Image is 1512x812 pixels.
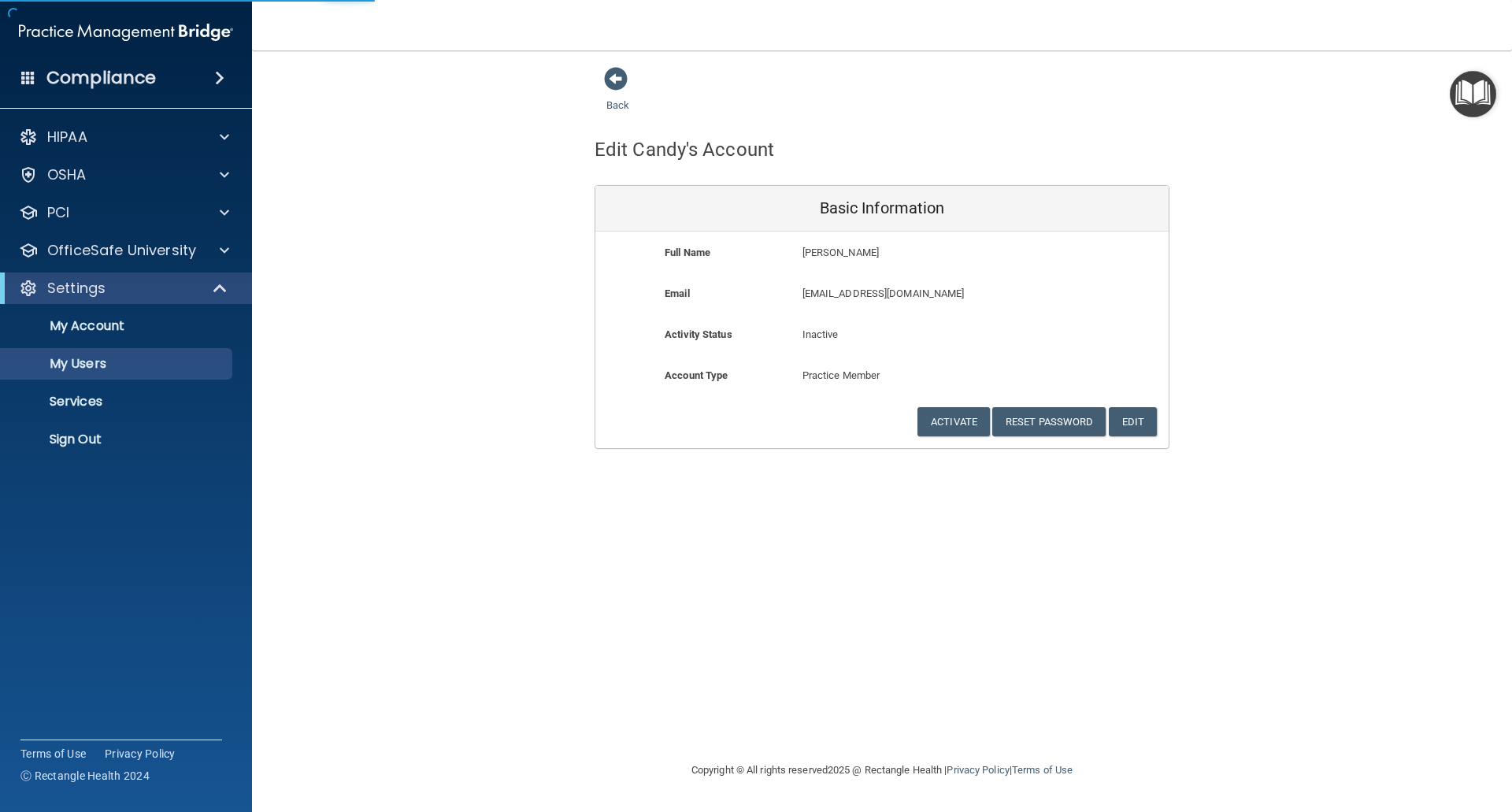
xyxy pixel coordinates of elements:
[802,284,1054,303] p: [EMAIL_ADDRESS][DOMAIN_NAME]
[19,241,229,260] a: OfficeSafe University
[20,746,86,762] a: Terms of Use
[47,128,87,146] p: HIPAA
[802,325,962,344] p: Inactive
[47,203,69,222] p: PCI
[665,328,732,340] b: Activity Status
[1109,407,1157,436] button: Edit
[10,394,225,410] p: Services
[802,366,962,385] p: Practice Member
[19,128,229,146] a: HIPAA
[992,407,1106,436] button: Reset Password
[20,768,150,784] span: Ⓒ Rectangle Health 2024
[47,165,87,184] p: OSHA
[595,745,1169,795] div: Copyright © All rights reserved 2025 @ Rectangle Health | |
[595,186,1169,232] div: Basic Information
[47,279,106,298] p: Settings
[47,241,196,260] p: OfficeSafe University
[105,746,176,762] a: Privacy Policy
[1012,764,1073,776] a: Terms of Use
[10,318,225,334] p: My Account
[595,139,774,160] h4: Edit Candy's Account
[10,356,225,372] p: My Users
[19,203,229,222] a: PCI
[19,279,228,298] a: Settings
[10,432,225,447] p: Sign Out
[19,17,233,48] img: PMB logo
[46,67,156,89] h4: Compliance
[947,764,1009,776] a: Privacy Policy
[1450,71,1496,117] button: Open Resource Center
[917,407,990,436] button: Activate
[19,165,229,184] a: OSHA
[802,243,1054,262] p: [PERSON_NAME]
[665,369,728,381] b: Account Type
[665,247,710,258] b: Full Name
[606,80,629,111] a: Back
[665,287,690,299] b: Email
